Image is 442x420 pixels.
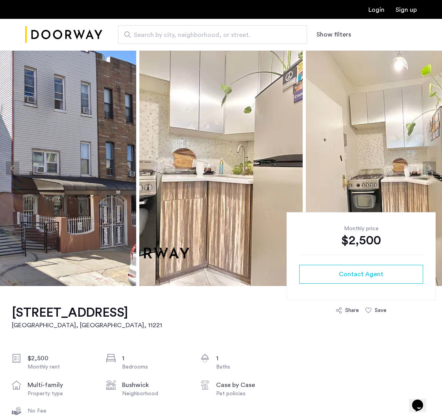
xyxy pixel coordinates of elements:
img: logo [25,20,102,50]
input: Apartment Search [118,25,307,44]
div: Save [375,306,387,314]
span: Contact Agent [339,270,383,279]
div: Bedrooms [122,363,188,371]
button: Previous apartment [6,161,19,175]
h1: [STREET_ADDRESS] [12,305,162,321]
div: Bushwick [122,380,188,390]
div: Case by Case [216,380,282,390]
button: Show or hide filters [316,30,351,39]
div: Pet policies [216,390,282,398]
a: [STREET_ADDRESS][GEOGRAPHIC_DATA], [GEOGRAPHIC_DATA], 11221 [12,305,162,330]
h2: [GEOGRAPHIC_DATA], [GEOGRAPHIC_DATA] , 11221 [12,321,162,330]
div: No Fee [28,407,94,415]
iframe: chat widget [409,389,434,412]
div: multi-family [28,380,94,390]
div: 1 [122,354,188,363]
button: Next apartment [423,161,436,175]
a: Login [368,7,385,13]
div: Monthly price [299,225,423,233]
img: apartment [139,50,303,286]
div: Share [345,306,359,314]
div: $2,500 [299,233,423,248]
a: Cazamio Logo [25,20,102,50]
span: Search by city, neighborhood, or street. [134,30,285,40]
button: button [299,265,423,284]
div: Neighborhood [122,390,188,398]
div: Property type [28,390,94,398]
a: Registration [396,7,417,13]
div: $2,500 [28,354,94,363]
div: Baths [216,363,282,371]
div: 1 [216,354,282,363]
div: Monthly rent [28,363,94,371]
